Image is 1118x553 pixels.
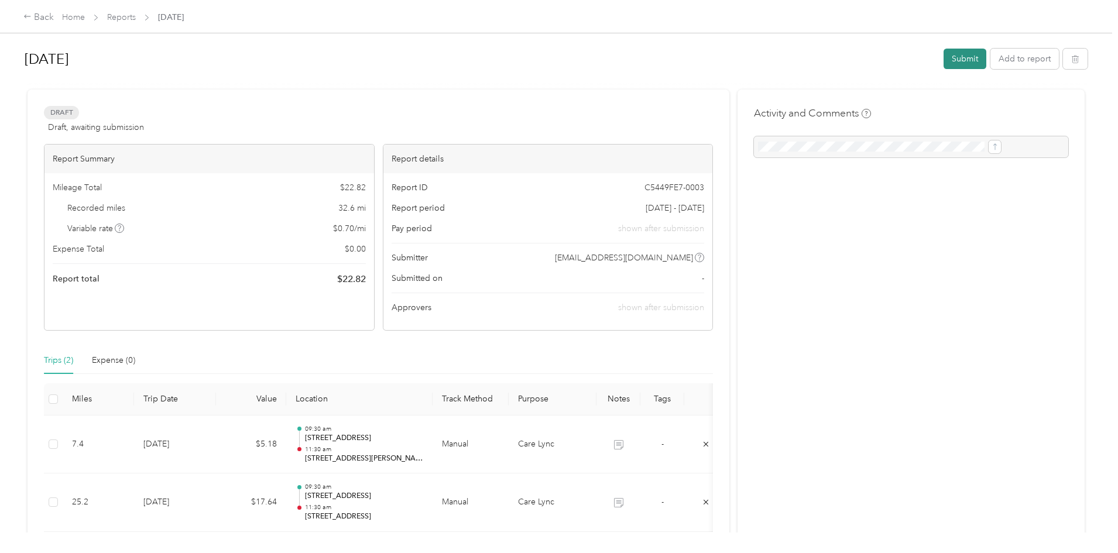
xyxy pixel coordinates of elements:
[67,202,125,214] span: Recorded miles
[392,252,428,264] span: Submitter
[392,272,443,284] span: Submitted on
[53,181,102,194] span: Mileage Total
[392,202,445,214] span: Report period
[305,425,423,433] p: 09:30 am
[48,121,144,133] span: Draft, awaiting submission
[345,243,366,255] span: $ 0.00
[640,383,684,415] th: Tags
[618,303,704,312] span: shown after submission
[286,383,433,415] th: Location
[23,11,54,25] div: Back
[305,503,423,511] p: 11:30 am
[158,11,184,23] span: [DATE]
[990,49,1059,69] button: Add to report
[216,383,286,415] th: Value
[702,272,704,284] span: -
[944,49,986,69] button: Submit
[63,473,134,532] td: 25.2
[44,145,374,173] div: Report Summary
[134,383,216,415] th: Trip Date
[338,202,366,214] span: 32.6 mi
[1052,487,1118,553] iframe: Everlance-gr Chat Button Frame
[216,415,286,474] td: $5.18
[661,497,664,507] span: -
[433,415,509,474] td: Manual
[555,252,693,264] span: [EMAIL_ADDRESS][DOMAIN_NAME]
[644,181,704,194] span: C5449FE7-0003
[305,445,423,454] p: 11:30 am
[63,383,134,415] th: Miles
[337,272,366,286] span: $ 22.82
[44,354,73,367] div: Trips (2)
[62,12,85,22] a: Home
[134,415,216,474] td: [DATE]
[333,222,366,235] span: $ 0.70 / mi
[383,145,713,173] div: Report details
[44,106,79,119] span: Draft
[92,354,135,367] div: Expense (0)
[305,483,423,491] p: 09:30 am
[433,473,509,532] td: Manual
[305,511,423,522] p: [STREET_ADDRESS]
[433,383,509,415] th: Track Method
[618,222,704,235] span: shown after submission
[305,454,423,464] p: [STREET_ADDRESS][PERSON_NAME]
[134,473,216,532] td: [DATE]
[392,222,432,235] span: Pay period
[63,415,134,474] td: 7.4
[596,383,640,415] th: Notes
[392,301,431,314] span: Approvers
[509,415,596,474] td: Care Lync
[392,181,428,194] span: Report ID
[509,383,596,415] th: Purpose
[646,202,704,214] span: [DATE] - [DATE]
[305,433,423,444] p: [STREET_ADDRESS]
[53,243,104,255] span: Expense Total
[509,473,596,532] td: Care Lync
[340,181,366,194] span: $ 22.82
[107,12,136,22] a: Reports
[67,222,125,235] span: Variable rate
[305,491,423,502] p: [STREET_ADDRESS]
[216,473,286,532] td: $17.64
[53,273,100,285] span: Report total
[754,106,871,121] h4: Activity and Comments
[25,45,935,73] h1: Sep 2025
[661,439,664,449] span: -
